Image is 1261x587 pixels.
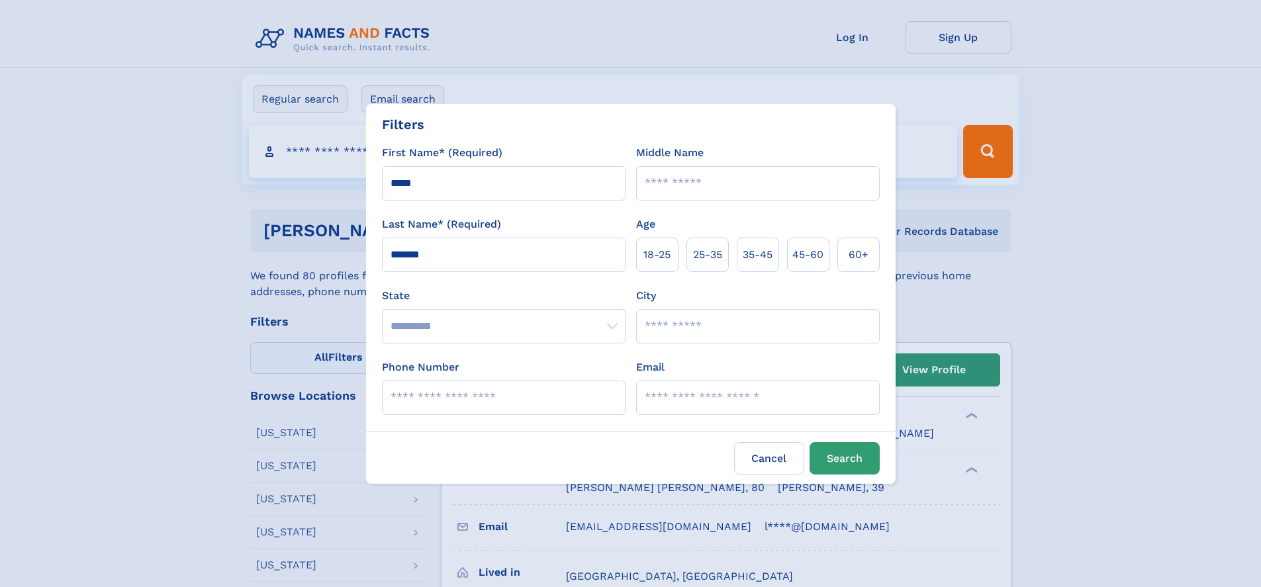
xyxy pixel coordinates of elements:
span: 45‑60 [792,247,823,263]
label: City [636,288,656,304]
span: 60+ [849,247,868,263]
label: State [382,288,626,304]
label: Cancel [734,442,804,474]
label: Phone Number [382,359,459,375]
label: Last Name* (Required) [382,216,501,232]
span: 25‑35 [693,247,722,263]
label: First Name* (Required) [382,145,502,161]
label: Middle Name [636,145,704,161]
div: Filters [382,114,424,134]
label: Email [636,359,665,375]
label: Age [636,216,655,232]
span: 35‑45 [743,247,772,263]
button: Search [810,442,880,474]
span: 18‑25 [643,247,671,263]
